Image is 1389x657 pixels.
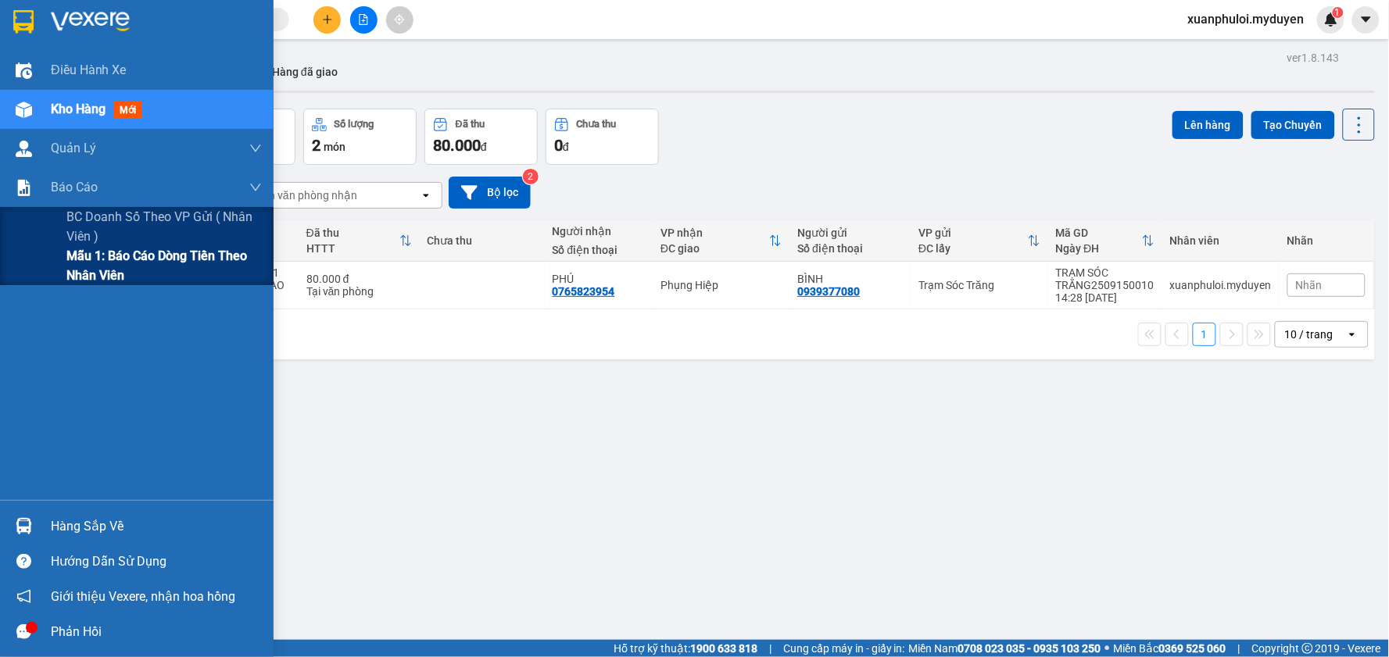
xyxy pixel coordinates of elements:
[456,119,485,130] div: Đã thu
[249,142,262,155] span: down
[13,10,34,34] img: logo-vxr
[690,642,757,655] strong: 1900 633 818
[1287,49,1340,66] div: ver 1.8.143
[553,285,615,298] div: 0765823954
[16,102,32,118] img: warehouse-icon
[909,640,1101,657] span: Miền Nam
[1172,111,1244,139] button: Lên hàng
[918,242,1027,255] div: ĐC lấy
[51,60,127,80] span: Điều hành xe
[350,6,378,34] button: file-add
[324,141,345,153] span: món
[16,624,31,639] span: message
[312,136,320,155] span: 2
[16,141,32,157] img: warehouse-icon
[1324,12,1338,27] img: icon-new-feature
[1287,234,1366,247] div: Nhãn
[1056,242,1142,255] div: Ngày ĐH
[16,589,31,604] span: notification
[322,14,333,25] span: plus
[394,14,405,25] span: aim
[306,273,412,285] div: 80.000 đ
[232,19,300,48] p: Ngày giờ in:
[428,234,537,247] div: Chưa thu
[16,554,31,569] span: question-circle
[653,220,789,262] th: Toggle SortBy
[553,273,645,285] div: PHÚ
[313,6,341,34] button: plus
[433,136,481,155] span: 80.000
[51,587,235,606] span: Giới thiệu Vexere, nhận hoa hồng
[1056,227,1142,239] div: Mã GD
[1114,640,1226,657] span: Miền Bắc
[1251,111,1335,139] button: Tạo Chuyến
[1170,234,1272,247] div: Nhân viên
[386,6,413,34] button: aim
[523,169,539,184] sup: 2
[660,279,782,291] div: Phụng Hiệp
[1056,266,1155,291] div: TRẠM SÓC TRĂNG2509150010
[1296,279,1323,291] span: Nhãn
[335,119,374,130] div: Số lượng
[113,102,142,119] span: mới
[958,642,1101,655] strong: 0708 023 035 - 0935 103 250
[797,273,903,285] div: BÌNH
[1352,6,1380,34] button: caret-down
[1238,640,1240,657] span: |
[1105,645,1110,652] span: ⚪️
[1159,642,1226,655] strong: 0369 525 060
[424,109,538,165] button: Đã thu80.000đ
[303,109,417,165] button: Số lượng2món
[66,246,262,285] span: Mẫu 1: Báo cáo dòng tiền theo nhân viên
[449,177,531,209] button: Bộ lọc
[249,181,262,194] span: down
[51,102,106,116] span: Kho hàng
[51,550,262,573] div: Hướng dẫn sử dụng
[249,187,357,203] div: Chọn văn phòng nhận
[1056,291,1155,304] div: 14:28 [DATE]
[546,109,659,165] button: Chưa thu0đ
[420,189,432,202] svg: open
[1333,7,1344,18] sup: 1
[563,141,569,153] span: đ
[1302,643,1313,654] span: copyright
[51,515,262,538] div: Hàng sắp về
[577,119,617,130] div: Chưa thu
[306,227,399,239] div: Đã thu
[51,620,262,644] div: Phản hồi
[1335,7,1341,18] span: 1
[1285,327,1334,342] div: 10 / trang
[797,242,903,255] div: Số điện thoại
[553,244,645,256] div: Số điện thoại
[16,180,32,196] img: solution-icon
[797,285,860,298] div: 0939377080
[358,14,369,25] span: file-add
[1193,323,1216,346] button: 1
[260,53,350,91] button: Hàng đã giao
[918,279,1040,291] div: Trạm Sóc Trăng
[553,225,645,237] div: Người nhận
[306,285,412,298] div: Tại văn phòng
[660,242,769,255] div: ĐC giao
[7,108,161,165] span: Trạm Sóc Trăng
[90,65,217,81] strong: PHIẾU GỬI HÀNG
[783,640,905,657] span: Cung cấp máy in - giấy in:
[1048,220,1162,262] th: Toggle SortBy
[660,227,769,239] div: VP nhận
[16,518,32,534] img: warehouse-icon
[797,227,903,239] div: Người gửi
[918,227,1027,239] div: VP gửi
[232,34,300,48] span: [DATE]
[481,141,487,153] span: đ
[1176,9,1317,29] span: xuanphuloi.myduyen
[614,640,757,657] span: Hỗ trợ kỹ thuật:
[100,9,207,42] strong: XE KHÁCH MỸ DUYÊN
[1346,328,1359,341] svg: open
[769,640,771,657] span: |
[92,49,202,61] span: TP.HCM -SÓC TRĂNG
[1170,279,1272,291] div: xuanphuloi.myduyen
[554,136,563,155] span: 0
[51,138,96,158] span: Quản Lý
[299,220,420,262] th: Toggle SortBy
[7,108,161,165] span: Gửi:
